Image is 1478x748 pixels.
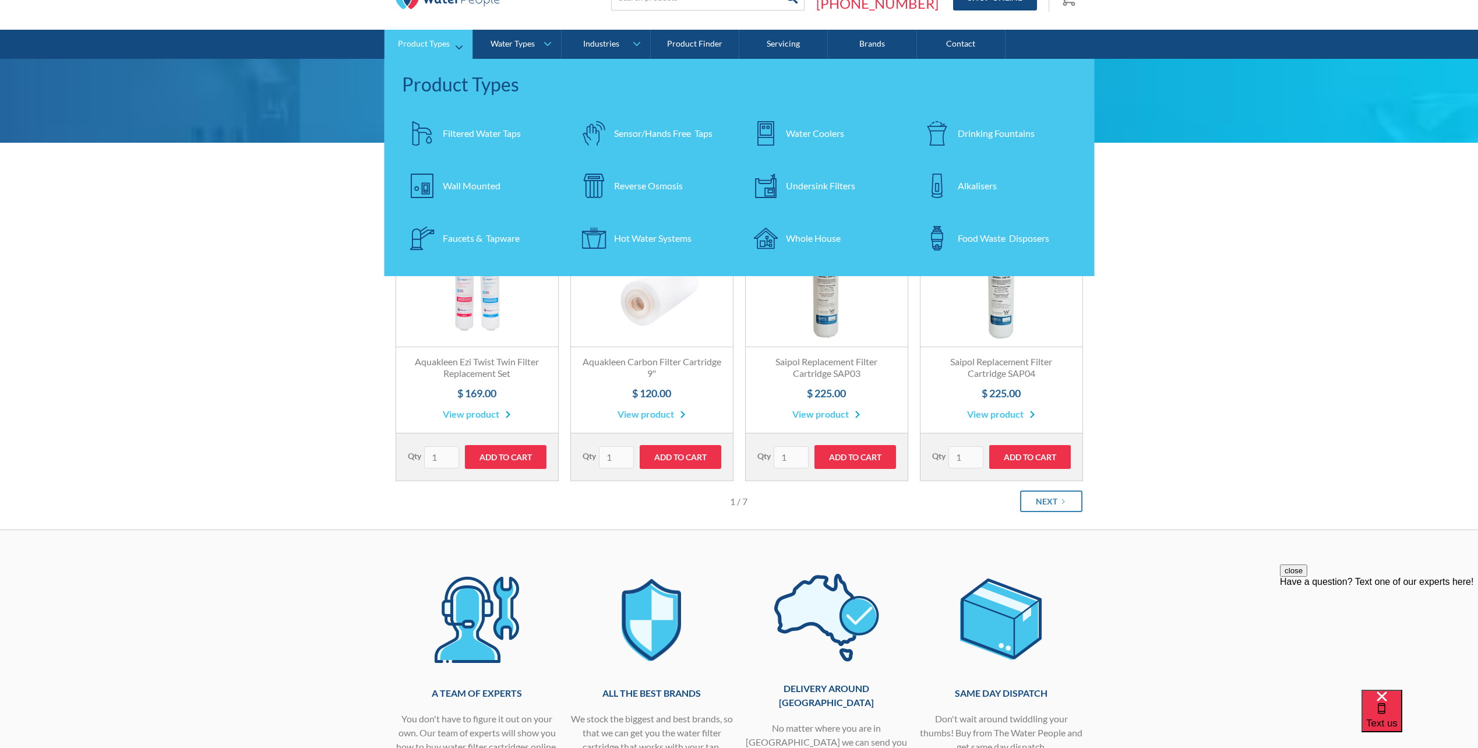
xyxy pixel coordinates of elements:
[424,565,530,675] img: [Water Filter Cartridges] A team of experts
[573,218,733,259] a: Hot Water Systems
[920,686,1083,700] h4: Same Day Dispatch
[917,113,1077,154] a: Drinking Fountains
[402,218,562,259] a: Faucets & Tapware
[651,30,739,59] a: Product Finder
[614,231,692,245] div: Hot Water Systems
[967,407,1035,421] a: View product
[814,445,896,469] input: Add to Cart
[408,356,546,380] h3: Aquakleen Ezi Twist Twin Filter Replacement Set
[473,30,561,59] a: Water Types
[917,218,1077,259] a: Food Waste Disposers
[932,386,1071,401] h4: $ 225.00
[465,445,546,469] input: Add to Cart
[773,565,880,670] img: [Water Filter Cartridges] Delivery around Australia
[614,179,683,193] div: Reverse Osmosis
[917,30,1006,59] a: Contact
[1020,491,1082,512] a: Next Page
[408,386,546,401] h4: $ 169.00
[948,565,1054,675] img: [Water Filter Cartridges] Same day dispatch
[443,407,511,421] a: View product
[757,450,771,462] label: Qty
[598,565,705,675] img: [Water Filter Cartridges] All the best brands
[408,450,421,462] label: Qty
[989,445,1071,469] input: Add to Cart
[745,682,908,710] h4: Delivery around [GEOGRAPHIC_DATA]
[932,450,946,462] label: Qty
[398,39,450,49] div: Product Types
[792,407,860,421] a: View product
[385,59,1095,276] nav: Product Types
[640,445,721,469] input: Add to Cart
[396,231,558,347] a: Best Seller
[573,113,733,154] a: Sensor/Hands Free Taps
[562,30,650,59] a: Industries
[618,407,686,421] a: View product
[786,179,855,193] div: Undersink Filters
[443,179,500,193] div: Wall Mounted
[385,30,472,59] a: Product Types
[583,386,721,401] h4: $ 120.00
[396,481,1083,512] div: List
[583,39,619,49] div: Industries
[443,231,520,245] div: Faucets & Tapware
[402,70,1077,98] div: Product Types
[1361,690,1478,748] iframe: podium webchat widget bubble
[757,356,896,380] h3: Saipol Replacement Filter Cartridge SAP03
[443,126,521,140] div: Filtered Water Taps
[627,495,851,509] div: Page 1 of 7
[402,165,562,206] a: Wall Mounted
[958,126,1035,140] div: Drinking Fountains
[786,231,841,245] div: Whole House
[491,39,535,49] div: Water Types
[614,126,712,140] div: Sensor/Hands Free Taps
[739,30,828,59] a: Servicing
[958,231,1049,245] div: Food Waste Disposers
[573,165,733,206] a: Reverse Osmosis
[958,179,997,193] div: Alkalisers
[1036,495,1057,507] div: Next
[917,165,1077,206] a: Alkalisers
[757,386,896,401] h4: $ 225.00
[396,686,559,700] h4: A team of experts
[745,165,905,206] a: Undersink Filters
[932,356,1071,380] h3: Saipol Replacement Filter Cartridge SAP04
[745,113,905,154] a: Water Coolers
[570,686,733,700] h4: All the best brands
[583,356,721,380] h3: Aquakleen Carbon Filter Cartridge 9"
[786,126,844,140] div: Water Coolers
[583,450,596,462] label: Qty
[745,218,905,259] a: Whole House
[402,113,562,154] a: Filtered Water Taps
[1280,564,1478,704] iframe: podium webchat widget prompt
[828,30,916,59] a: Brands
